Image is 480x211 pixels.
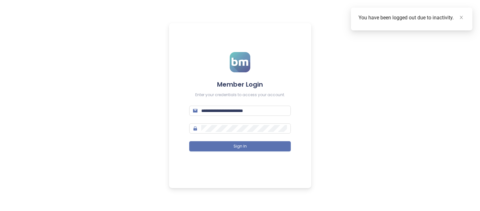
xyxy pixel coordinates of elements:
span: close [459,15,464,20]
span: lock [193,126,197,131]
div: You have been logged out due to inactivity. [358,14,465,22]
span: Sign In [234,143,247,149]
div: Enter your credentials to access your account. [189,92,291,98]
img: logo [230,52,250,72]
h4: Member Login [189,80,291,89]
span: mail [193,109,197,113]
button: Sign In [189,141,291,151]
